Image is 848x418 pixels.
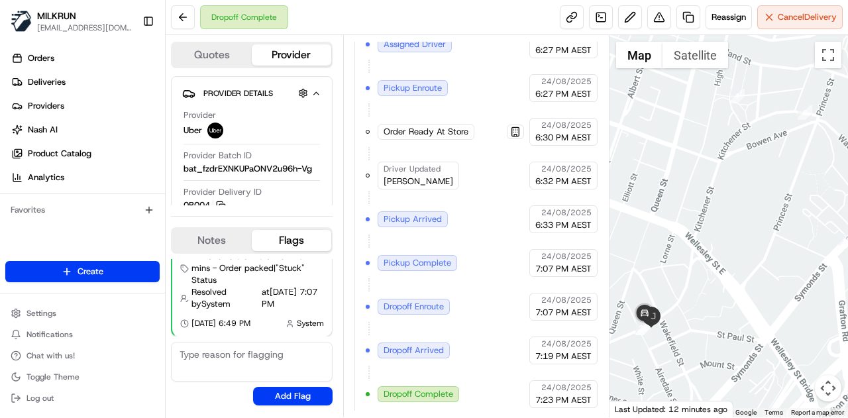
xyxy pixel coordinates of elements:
[757,5,843,29] button: CancelDelivery
[184,163,312,175] span: bat_fzdrEXNKUPaONV2u96h-Vg
[384,38,446,50] span: Assigned Driver
[5,95,165,117] a: Providers
[26,393,54,403] span: Log out
[207,123,223,138] img: uber-new-logo.jpeg
[5,199,160,221] div: Favorites
[730,89,745,103] div: 1
[613,400,657,417] a: Open this area in Google Maps (opens a new window)
[535,88,592,100] span: 6:27 PM AEST
[191,318,250,329] span: [DATE] 6:49 PM
[384,176,453,187] span: [PERSON_NAME]
[252,44,331,66] button: Provider
[706,5,752,29] button: Reassign
[28,172,64,183] span: Analytics
[535,132,592,144] span: 6:30 PM AEST
[384,344,444,356] span: Dropoff Arrived
[636,321,651,335] div: 21
[778,11,837,23] span: Cancel Delivery
[535,350,592,362] span: 7:19 PM AEST
[384,301,444,313] span: Dropoff Enroute
[815,42,841,68] button: Toggle fullscreen view
[37,9,76,23] button: MILKRUN
[5,346,160,365] button: Chat with us!
[765,409,783,416] a: Terms (opens in new tab)
[184,109,216,121] span: Provider
[384,82,442,94] span: Pickup Enroute
[535,394,592,406] span: 7:23 PM AEST
[297,318,324,329] span: System
[26,329,73,340] span: Notifications
[203,88,273,99] span: Provider Details
[182,82,321,104] button: Provider Details
[26,372,79,382] span: Toggle Theme
[384,257,451,269] span: Pickup Complete
[5,304,160,323] button: Settings
[535,219,592,231] span: 6:33 PM AEST
[253,387,333,405] button: Add Flag
[5,48,165,69] a: Orders
[798,105,812,120] div: 2
[26,308,56,319] span: Settings
[28,52,54,64] span: Orders
[11,11,32,32] img: MILKRUN
[384,388,453,400] span: Dropoff Complete
[541,120,592,131] span: 24/08/2025
[5,72,165,93] a: Deliveries
[5,119,165,140] a: Nash AI
[28,76,66,88] span: Deliveries
[28,148,91,160] span: Product Catalog
[712,11,746,23] span: Reassign
[28,100,64,112] span: Providers
[541,382,592,393] span: 24/08/2025
[184,125,202,136] span: Uber
[184,150,252,162] span: Provider Batch ID
[37,23,132,33] button: [EMAIL_ADDRESS][DOMAIN_NAME]
[791,409,844,416] a: Report a map error
[28,124,58,136] span: Nash AI
[535,307,592,319] span: 7:07 PM AEST
[541,339,592,349] span: 24/08/2025
[662,42,728,68] button: Show satellite imagery
[541,251,592,262] span: 24/08/2025
[609,401,733,417] div: Last Updated: 12 minutes ago
[5,368,160,386] button: Toggle Theme
[541,164,592,174] span: 24/08/2025
[384,213,442,225] span: Pickup Arrived
[384,126,468,138] span: Order Ready At Store
[815,375,841,401] button: Map camera controls
[541,207,592,218] span: 24/08/2025
[613,400,657,417] img: Google
[5,143,165,164] a: Product Catalog
[5,261,160,282] button: Create
[535,263,592,275] span: 7:07 PM AEST
[535,176,592,187] span: 6:32 PM AEST
[384,164,441,174] span: Driver Updated
[184,186,262,198] span: Provider Delivery ID
[172,230,252,251] button: Notes
[5,167,165,188] a: Analytics
[5,389,160,407] button: Log out
[616,42,662,68] button: Show street map
[541,76,592,87] span: 24/08/2025
[184,199,226,211] button: 0B004
[252,230,331,251] button: Flags
[541,295,592,305] span: 24/08/2025
[26,350,75,361] span: Chat with us!
[262,286,324,310] span: at [DATE] 7:07 PM
[5,325,160,344] button: Notifications
[535,44,592,56] span: 6:27 PM AEST
[172,44,252,66] button: Quotes
[191,250,324,286] span: Driver at store more than 15 mins - Order packed | "Stuck" Status
[78,266,103,278] span: Create
[191,286,259,310] span: Resolved by System
[635,321,650,335] div: 20
[5,5,137,37] button: MILKRUNMILKRUN[EMAIL_ADDRESS][DOMAIN_NAME]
